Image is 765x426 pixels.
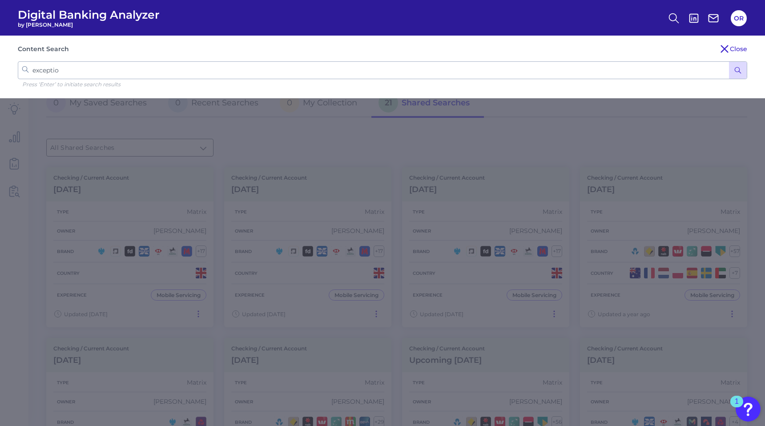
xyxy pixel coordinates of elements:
[18,8,160,21] span: Digital Banking Analyzer
[736,397,761,422] button: Open Resource Center, 1 new notification
[719,44,747,54] button: Close
[18,45,69,53] div: Content Search
[18,61,747,79] input: Search for articles, best practices, or reports
[731,10,747,26] button: OR
[735,402,739,413] div: 1
[18,21,160,28] span: by [PERSON_NAME]
[22,81,747,88] p: Press ‘Enter’ to initiate search results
